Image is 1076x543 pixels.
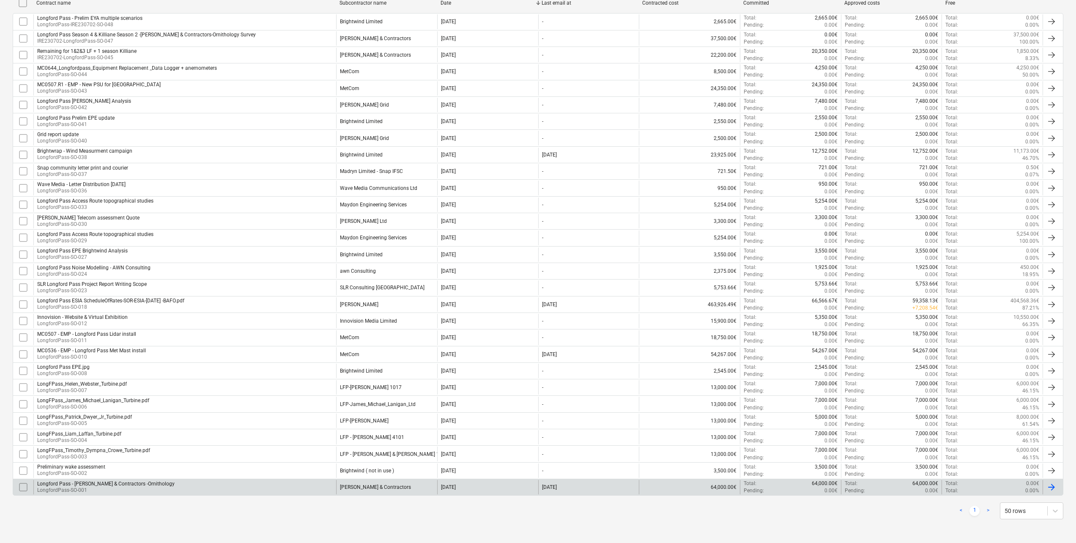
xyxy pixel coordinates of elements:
[845,98,857,105] p: Total :
[824,38,838,46] p: 0.00€
[639,463,740,478] div: 3,500.00€
[824,71,838,79] p: 0.00€
[912,48,938,55] p: 20,350.00€
[945,55,958,62] p: Total :
[1026,114,1039,121] p: 0.00€
[744,121,764,129] p: Pending :
[845,81,857,88] p: Total :
[845,105,865,112] p: Pending :
[441,118,456,124] div: [DATE]
[925,105,938,112] p: 0.00€
[845,221,865,228] p: Pending :
[542,118,543,124] div: -
[945,238,958,245] p: Total :
[744,181,756,188] p: Total :
[915,64,938,71] p: 4,250.00€
[37,137,87,145] p: LongfordPass-SO-040
[945,64,958,71] p: Total :
[37,65,217,71] div: MC0644_Longfordpass_Equipment Replacement _Data Logger + anemometers
[824,121,838,129] p: 0.00€
[37,271,151,278] p: LongfordPass-SO-024
[37,104,131,111] p: LongfordPass-SO-042
[1026,214,1039,221] p: 0.00€
[639,31,740,46] div: 37,500.00€
[340,235,407,241] div: Maydon Engineering Services
[819,181,838,188] p: 950.00€
[945,81,958,88] p: Total :
[441,252,456,258] div: [DATE]
[744,48,756,55] p: Total :
[441,85,456,91] div: [DATE]
[945,38,958,46] p: Total :
[815,64,838,71] p: 4,250.00€
[815,114,838,121] p: 2,550.00€
[824,230,838,238] p: 0.00€
[824,205,838,212] p: 0.00€
[815,197,838,205] p: 5,254.00€
[845,138,865,145] p: Pending :
[824,238,838,245] p: 0.00€
[37,265,151,271] div: Longford Pass Noise Modelling - AWN Consulting
[845,55,865,62] p: Pending :
[542,36,543,41] div: -
[340,36,411,41] div: John Murphy & Contractors
[744,131,756,138] p: Total :
[845,71,865,79] p: Pending :
[945,247,958,255] p: Total :
[945,48,958,55] p: Total :
[845,181,857,188] p: Total :
[925,121,938,129] p: 0.00€
[37,82,161,88] div: MC0507.R1 - EMP - New PSU for [GEOGRAPHIC_DATA]
[37,132,87,137] div: Grid report update
[340,218,387,224] div: Ai Bridges Ltd
[845,238,865,245] p: Pending :
[1025,22,1039,29] p: 0.00%
[744,81,756,88] p: Total :
[1019,38,1039,46] p: 100.00%
[340,102,389,108] div: Mullan Grid
[945,22,958,29] p: Total :
[340,168,403,174] div: Madryn Limited - Snap IFSC
[639,81,740,96] div: 24,350.00€
[945,171,958,178] p: Total :
[639,430,740,444] div: 13,000.00€
[915,264,938,271] p: 1,925.00€
[37,181,126,187] div: Wave Media - Letter Distribution [DATE]
[925,138,938,145] p: 0.00€
[744,197,756,205] p: Total :
[1026,164,1039,171] p: 0.50€
[1026,81,1039,88] p: 0.00€
[639,148,740,162] div: 23,925.00€
[824,138,838,145] p: 0.00€
[815,14,838,22] p: 2,665.00€
[441,135,456,141] div: [DATE]
[945,221,958,228] p: Total :
[639,280,740,295] div: 5,753.66€
[639,380,740,395] div: 13,000.00€
[925,205,938,212] p: 0.00€
[37,48,137,54] div: Remaining for 1&2&3 LF + 1 season Killiane
[639,98,740,112] div: 7,480.00€
[812,81,838,88] p: 24,350.00€
[945,164,958,171] p: Total :
[925,238,938,245] p: 0.00€
[441,69,456,74] div: [DATE]
[1020,264,1039,271] p: 450.00€
[912,81,938,88] p: 24,350.00€
[639,330,740,345] div: 18,750.00€
[1013,148,1039,155] p: 11,173.00€
[542,69,543,74] div: -
[744,171,764,178] p: Pending :
[542,135,543,141] div: -
[542,202,543,208] div: -
[37,204,153,211] p: LongfordPass-SO-033
[945,98,958,105] p: Total :
[845,247,857,255] p: Total :
[945,181,958,188] p: Total :
[744,271,764,278] p: Pending :
[744,238,764,245] p: Pending :
[815,247,838,255] p: 3,550.00€
[1013,31,1039,38] p: 37,500.00€
[37,154,132,161] p: LongfordPass-SO-038
[1025,138,1039,145] p: 0.00%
